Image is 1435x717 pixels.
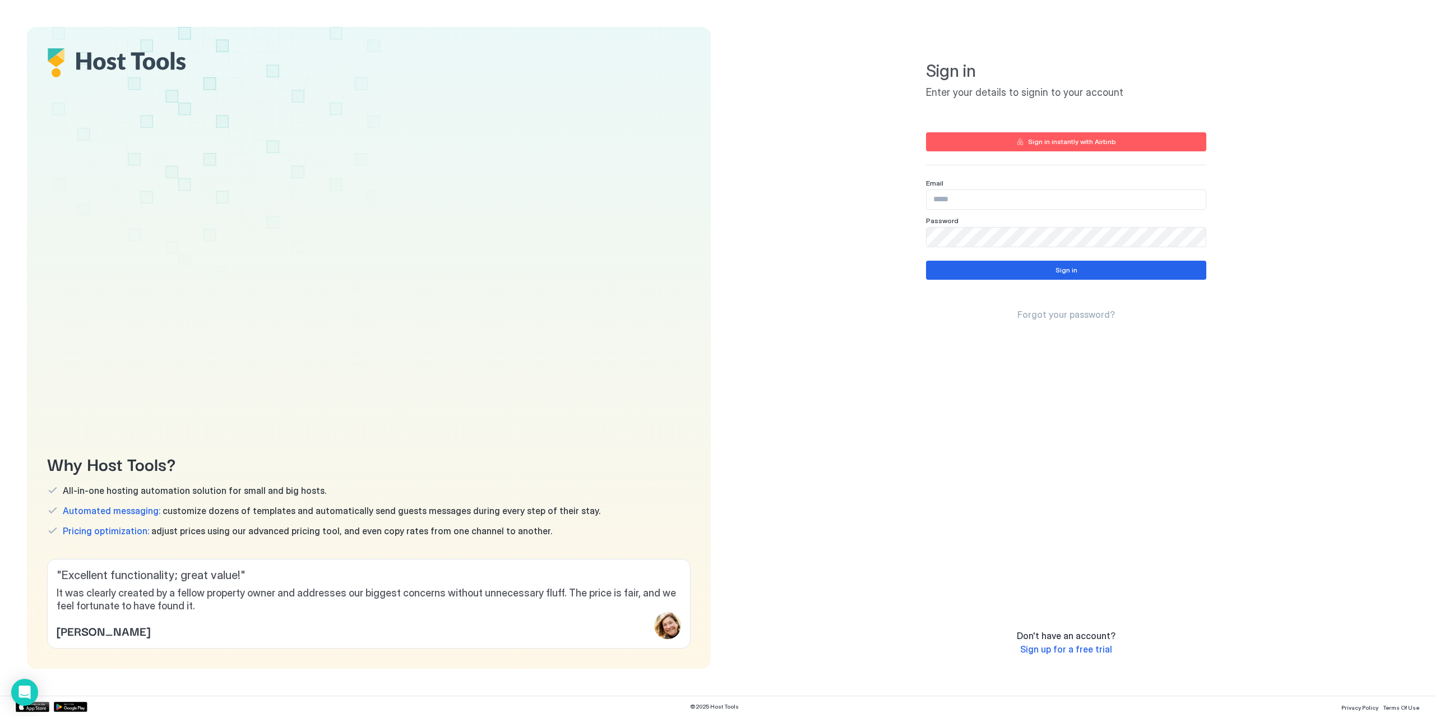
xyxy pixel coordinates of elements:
[926,179,943,187] span: Email
[690,703,739,710] span: © 2025 Host Tools
[16,702,49,712] a: App Store
[63,505,160,516] span: Automated messaging:
[11,679,38,706] div: Open Intercom Messenger
[654,612,681,639] div: profile
[54,702,87,712] a: Google Play Store
[63,525,552,536] span: adjust prices using our advanced pricing tool, and even copy rates from one channel to another.
[1017,309,1115,321] a: Forgot your password?
[57,568,681,582] span: " Excellent functionality; great value! "
[926,261,1206,280] button: Sign in
[1017,309,1115,320] span: Forgot your password?
[1383,704,1419,711] span: Terms Of Use
[927,190,1206,209] input: Input Field
[57,587,681,612] span: It was clearly created by a fellow property owner and addresses our biggest concerns without unne...
[1017,630,1115,641] span: Don't have an account?
[57,622,150,639] span: [PERSON_NAME]
[926,132,1206,151] button: Sign in instantly with Airbnb
[1383,701,1419,713] a: Terms Of Use
[926,61,1206,82] span: Sign in
[63,505,600,516] span: customize dozens of templates and automatically send guests messages during every step of their s...
[63,485,326,496] span: All-in-one hosting automation solution for small and big hosts.
[1028,137,1116,147] div: Sign in instantly with Airbnb
[1056,265,1077,275] div: Sign in
[926,216,959,225] span: Password
[47,451,691,476] span: Why Host Tools?
[63,525,149,536] span: Pricing optimization:
[926,86,1206,99] span: Enter your details to signin to your account
[1341,704,1378,711] span: Privacy Policy
[927,228,1206,247] input: Input Field
[1020,644,1112,655] a: Sign up for a free trial
[1341,701,1378,713] a: Privacy Policy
